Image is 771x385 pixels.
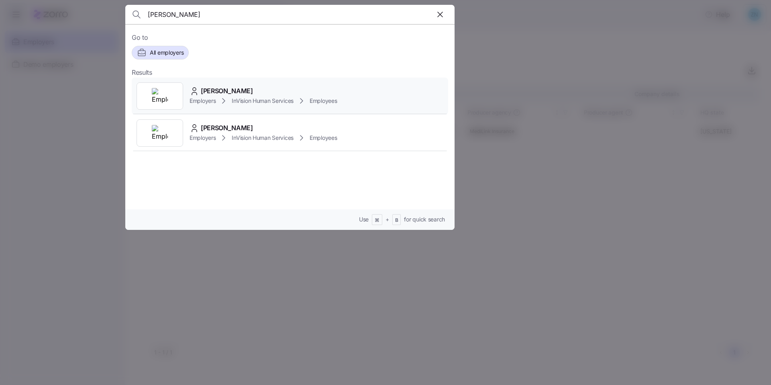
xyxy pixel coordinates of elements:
[201,123,253,133] span: [PERSON_NAME]
[395,217,398,224] span: B
[150,49,184,57] span: All employers
[232,97,294,105] span: InVision Human Services
[152,88,168,104] img: Employer logo
[404,215,445,223] span: for quick search
[232,134,294,142] span: InVision Human Services
[375,217,379,224] span: ⌘
[132,33,448,43] span: Go to
[132,68,152,78] span: Results
[359,215,369,223] span: Use
[190,134,216,142] span: Employers
[190,97,216,105] span: Employers
[132,46,189,59] button: All employers
[201,86,253,96] span: [PERSON_NAME]
[310,134,337,142] span: Employees
[152,125,168,141] img: Employer logo
[310,97,337,105] span: Employees
[385,215,389,223] span: +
